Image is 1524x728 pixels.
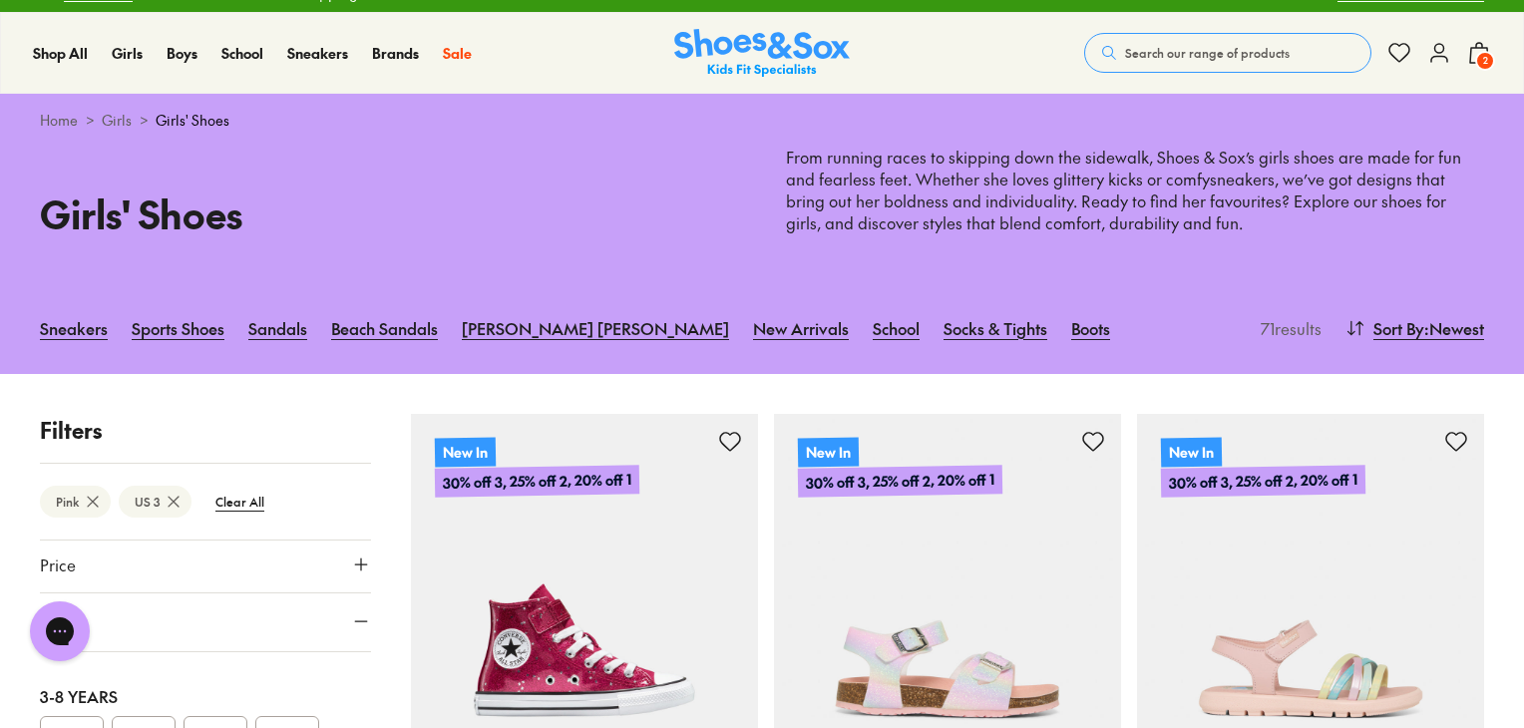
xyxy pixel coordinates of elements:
a: School [873,306,920,350]
a: Sneakers [40,306,108,350]
p: From running races to skipping down the sidewalk, Shoes & Sox’s girls shoes are made for fun and ... [786,147,1484,234]
a: [PERSON_NAME] [PERSON_NAME] [462,306,729,350]
img: SNS_Logo_Responsive.svg [674,29,850,78]
p: 30% off 3, 25% off 2, 20% off 1 [1161,465,1365,498]
a: Sandals [248,306,307,350]
span: Shop All [33,43,88,63]
p: 30% off 3, 25% off 2, 20% off 1 [435,465,639,498]
a: Shoes & Sox [674,29,850,78]
button: Sort By:Newest [1345,306,1484,350]
span: Sale [443,43,472,63]
span: 2 [1475,51,1495,71]
div: 3-8 Years [40,684,371,708]
a: Sports Shoes [132,306,224,350]
a: Home [40,110,78,131]
a: Shop All [33,43,88,64]
btn: Clear All [199,484,280,520]
h1: Girls' Shoes [40,185,738,242]
a: Boots [1071,306,1110,350]
span: : Newest [1424,316,1484,340]
a: Beach Sandals [331,306,438,350]
a: New Arrivals [753,306,849,350]
a: School [221,43,263,64]
p: 30% off 3, 25% off 2, 20% off 1 [798,465,1002,498]
span: Boys [167,43,197,63]
button: 2 [1467,31,1491,75]
span: Brands [372,43,419,63]
span: Girls' Shoes [156,110,229,131]
button: Price [40,537,371,592]
p: New In [1161,437,1222,467]
span: Price [40,552,76,576]
span: Search our range of products [1125,44,1290,62]
div: > > [40,110,1484,131]
btn: US 3 [119,486,191,518]
a: Sale [443,43,472,64]
button: Search our range of products [1084,33,1371,73]
span: Sort By [1373,316,1424,340]
p: New In [798,437,859,467]
a: Girls [102,110,132,131]
a: Sneakers [287,43,348,64]
a: Girls [112,43,143,64]
btn: Pink [40,486,111,518]
p: Filters [40,414,371,447]
iframe: Gorgias live chat messenger [20,594,100,668]
button: Size [40,593,371,649]
a: Brands [372,43,419,64]
span: Sneakers [287,43,348,63]
p: New In [435,437,496,467]
span: Girls [112,43,143,63]
p: 71 results [1253,316,1322,340]
a: sneakers [1210,168,1275,189]
a: Boys [167,43,197,64]
a: Socks & Tights [944,306,1047,350]
span: School [221,43,263,63]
